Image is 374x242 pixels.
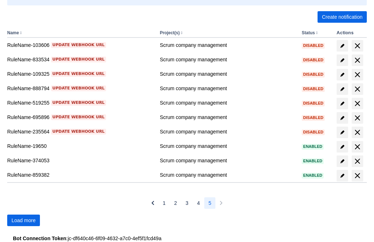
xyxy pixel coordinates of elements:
[160,41,296,49] div: Scrum company management
[353,85,362,93] span: delete
[209,197,211,209] span: 5
[7,171,154,179] div: RuleName-859382
[353,114,362,122] span: delete
[7,142,154,150] div: RuleName-19650
[7,41,154,49] div: RuleName-103606
[159,197,170,209] button: Page 1
[302,87,325,91] span: Disabled
[339,144,345,150] span: edit
[160,114,296,121] div: Scrum company management
[53,57,105,62] span: Update webhook URL
[339,101,345,106] span: edit
[160,56,296,63] div: Scrum company management
[174,197,177,209] span: 2
[197,197,200,209] span: 4
[13,236,66,241] strong: Bot Connection Token
[7,99,154,106] div: RuleName-519255
[7,85,154,92] div: RuleName-888794
[353,70,362,79] span: delete
[53,114,105,120] span: Update webhook URL
[353,171,362,180] span: delete
[339,57,345,63] span: edit
[160,30,179,35] button: Project(s)
[302,159,324,163] span: Enabled
[147,197,159,209] button: Previous
[302,116,325,120] span: Disabled
[339,86,345,92] span: edit
[160,171,296,179] div: Scrum company management
[147,197,227,209] nav: Pagination
[339,72,345,78] span: edit
[334,28,367,38] th: Actions
[163,197,166,209] span: 1
[186,197,188,209] span: 3
[302,173,324,177] span: Enabled
[353,157,362,166] span: delete
[339,115,345,121] span: edit
[53,129,105,135] span: Update webhook URL
[170,197,181,209] button: Page 2
[53,100,105,106] span: Update webhook URL
[339,129,345,135] span: edit
[7,56,154,63] div: RuleName-833534
[302,72,325,76] span: Disabled
[302,101,325,105] span: Disabled
[181,197,193,209] button: Page 3
[339,173,345,179] span: edit
[12,215,36,226] span: Load more
[7,30,19,35] button: Name
[302,145,324,149] span: Enabled
[7,114,154,121] div: RuleName-695896
[353,142,362,151] span: delete
[302,44,325,48] span: Disabled
[7,215,40,226] button: Load more
[193,197,204,209] button: Page 4
[204,197,216,209] button: Page 5
[160,99,296,106] div: Scrum company management
[215,197,227,209] button: Next
[13,235,361,242] div: : jc-df640c46-6f09-4632-a7c0-4ef5f1fcd49a
[322,11,362,23] span: Create notification
[160,142,296,150] div: Scrum company management
[339,43,345,49] span: edit
[53,85,105,91] span: Update webhook URL
[160,70,296,78] div: Scrum company management
[353,41,362,50] span: delete
[160,128,296,135] div: Scrum company management
[318,11,367,23] button: Create notification
[339,158,345,164] span: edit
[302,130,325,134] span: Disabled
[302,58,325,62] span: Disabled
[53,42,105,48] span: Update webhook URL
[160,157,296,164] div: Scrum company management
[7,157,154,164] div: RuleName-374053
[353,56,362,65] span: delete
[302,30,315,35] button: Status
[53,71,105,77] span: Update webhook URL
[353,128,362,137] span: delete
[353,99,362,108] span: delete
[160,85,296,92] div: Scrum company management
[7,128,154,135] div: RuleName-235564
[7,70,154,78] div: RuleName-109325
